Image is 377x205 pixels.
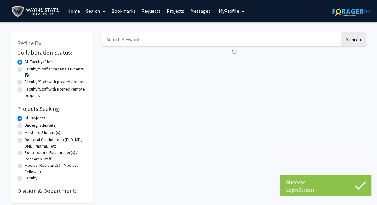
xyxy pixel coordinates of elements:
[17,105,87,112] h2: Projects Seeking:
[286,178,365,187] div: Success
[108,0,138,22] a: Bookmarks
[332,7,370,16] img: ForagerOne Logo
[25,59,53,65] label: All Faculty/Staff
[25,129,60,136] label: Master's Student(s)
[25,115,45,121] label: All Projects
[138,0,164,22] a: Requests
[219,8,239,14] span: My Profile
[25,162,87,175] label: Medical Resident(s) / Medical Fellow(s)
[164,0,187,22] a: Projects
[351,178,372,200] iframe: Chat
[25,149,87,162] label: Postdoctoral Researcher(s) / Research Staff
[83,0,108,22] a: Search
[11,5,62,19] img: Wayne State University Logo
[64,0,83,22] a: Home
[286,187,365,193] div: Login Success
[25,137,87,149] label: Doctoral Candidate(s) (PhD, MD, DMD, PharmD, etc.)
[17,49,87,56] h2: Collaboration Status:
[17,187,87,194] h2: Division & Department:
[187,0,213,22] a: Messages
[102,32,340,46] input: Search Keywords
[25,175,38,181] label: Faculty
[17,39,41,47] span: Refine By
[102,57,366,71] nav: Page navigation
[25,122,57,128] label: Undergraduate(s)
[25,79,87,85] label: Faculty/Staff with posted projects
[229,46,239,57] img: Loading
[25,86,87,99] label: Faculty/Staff with posted remote projects
[341,32,366,46] button: Search
[25,66,84,72] label: Faculty/Staff accepting students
